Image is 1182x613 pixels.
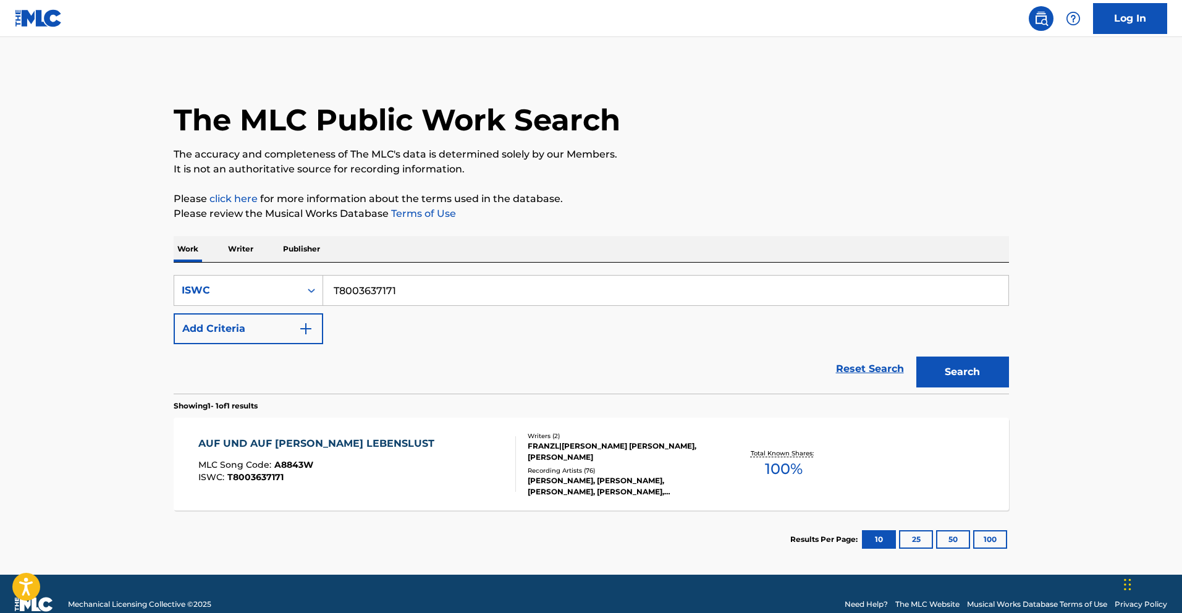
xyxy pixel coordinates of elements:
[1034,11,1049,26] img: search
[174,162,1009,177] p: It is not an authoritative source for recording information.
[973,530,1007,549] button: 100
[528,441,714,463] div: FRANZL|[PERSON_NAME] [PERSON_NAME], [PERSON_NAME]
[198,471,227,483] span: ISWC :
[174,418,1009,510] a: AUF UND AUF [PERSON_NAME] LEBENSLUSTMLC Song Code:A8843WISWC:T8003637171Writers (2)FRANZL|[PERSON...
[15,9,62,27] img: MLC Logo
[174,275,1009,394] form: Search Form
[1066,11,1081,26] img: help
[1061,6,1086,31] div: Help
[68,599,211,610] span: Mechanical Licensing Collective © 2025
[1029,6,1053,31] a: Public Search
[198,459,274,470] span: MLC Song Code :
[1124,566,1131,603] div: Ziehen
[15,597,53,612] img: logo
[182,283,293,298] div: ISWC
[274,459,313,470] span: A8843W
[1093,3,1167,34] a: Log In
[174,101,620,138] h1: The MLC Public Work Search
[751,449,817,458] p: Total Known Shares:
[198,436,441,451] div: AUF UND AUF [PERSON_NAME] LEBENSLUST
[528,466,714,475] div: Recording Artists ( 76 )
[936,530,970,549] button: 50
[895,599,960,610] a: The MLC Website
[899,530,933,549] button: 25
[1115,599,1167,610] a: Privacy Policy
[174,400,258,412] p: Showing 1 - 1 of 1 results
[528,475,714,497] div: [PERSON_NAME], [PERSON_NAME], [PERSON_NAME], [PERSON_NAME], [PERSON_NAME]
[830,355,910,383] a: Reset Search
[224,236,257,262] p: Writer
[209,193,258,205] a: click here
[389,208,456,219] a: Terms of Use
[765,458,803,480] span: 100 %
[279,236,324,262] p: Publisher
[1120,554,1182,613] iframe: Chat Widget
[174,192,1009,206] p: Please for more information about the terms used in the database.
[174,236,202,262] p: Work
[174,206,1009,221] p: Please review the Musical Works Database
[298,321,313,336] img: 9d2ae6d4665cec9f34b9.svg
[174,313,323,344] button: Add Criteria
[916,357,1009,387] button: Search
[1120,554,1182,613] div: Chat-Widget
[790,534,861,545] p: Results Per Page:
[845,599,888,610] a: Need Help?
[174,147,1009,162] p: The accuracy and completeness of The MLC's data is determined solely by our Members.
[967,599,1107,610] a: Musical Works Database Terms of Use
[528,431,714,441] div: Writers ( 2 )
[862,530,896,549] button: 10
[227,471,284,483] span: T8003637171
